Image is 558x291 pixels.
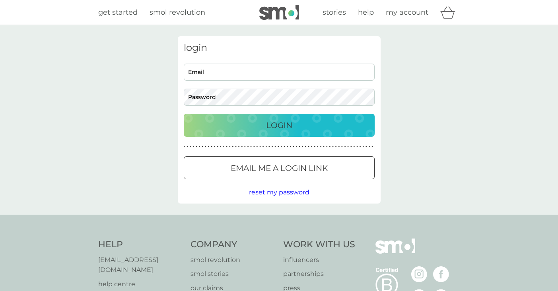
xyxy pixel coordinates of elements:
button: reset my password [249,187,309,198]
img: smol [375,239,415,266]
a: smol stories [191,269,275,279]
p: ● [205,145,206,149]
button: Email me a login link [184,156,375,179]
a: smol revolution [191,255,275,265]
p: ● [308,145,309,149]
a: my account [386,7,428,18]
button: Login [184,114,375,137]
p: ● [238,145,240,149]
p: ● [314,145,315,149]
p: ● [320,145,322,149]
p: ● [278,145,279,149]
p: ● [192,145,194,149]
p: ● [335,145,337,149]
p: ● [226,145,227,149]
a: stories [323,7,346,18]
p: ● [356,145,358,149]
p: ● [208,145,210,149]
p: ● [257,145,258,149]
p: ● [371,145,373,149]
p: ● [229,145,231,149]
h3: login [184,42,375,54]
p: ● [302,145,303,149]
span: my account [386,8,428,17]
a: [EMAIL_ADDRESS][DOMAIN_NAME] [98,255,183,275]
p: ● [253,145,255,149]
p: ● [241,145,243,149]
a: help [358,7,374,18]
span: get started [98,8,138,17]
p: ● [362,145,364,149]
p: ● [187,145,188,149]
p: ● [262,145,264,149]
p: Login [266,119,292,132]
p: ● [202,145,203,149]
p: ● [274,145,276,149]
p: ● [366,145,367,149]
span: help [358,8,374,17]
p: ● [311,145,313,149]
p: ● [284,145,285,149]
p: ● [305,145,307,149]
p: ● [196,145,197,149]
p: ● [341,145,343,149]
p: ● [344,145,346,149]
p: ● [220,145,222,149]
a: influencers [283,255,355,265]
img: smol [259,5,299,20]
span: stories [323,8,346,17]
p: Email me a login link [231,162,328,175]
p: ● [354,145,355,149]
div: basket [440,4,460,20]
p: ● [265,145,267,149]
p: ● [281,145,282,149]
p: ● [184,145,185,149]
h4: Help [98,239,183,251]
p: ● [190,145,191,149]
p: ● [323,145,325,149]
a: help centre [98,279,183,289]
h4: Company [191,239,275,251]
a: smol revolution [150,7,205,18]
p: ● [250,145,252,149]
p: ● [329,145,331,149]
p: ● [369,145,370,149]
p: ● [211,145,212,149]
p: ● [299,145,300,149]
a: get started [98,7,138,18]
img: visit the smol Instagram page [411,266,427,282]
p: ● [223,145,225,149]
p: ● [287,145,288,149]
span: smol revolution [150,8,205,17]
span: reset my password [249,188,309,196]
p: ● [293,145,294,149]
p: ● [360,145,361,149]
p: ● [244,145,246,149]
p: ● [347,145,349,149]
p: ● [259,145,261,149]
p: ● [350,145,352,149]
p: ● [332,145,334,149]
p: ● [232,145,234,149]
p: ● [247,145,249,149]
p: ● [214,145,216,149]
a: partnerships [283,269,355,279]
img: visit the smol Facebook page [433,266,449,282]
p: ● [235,145,237,149]
p: ● [199,145,200,149]
p: ● [317,145,319,149]
p: ● [268,145,270,149]
h4: Work With Us [283,239,355,251]
p: ● [326,145,328,149]
p: ● [290,145,291,149]
p: ● [217,145,218,149]
p: ● [296,145,297,149]
p: ● [338,145,340,149]
p: ● [272,145,273,149]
